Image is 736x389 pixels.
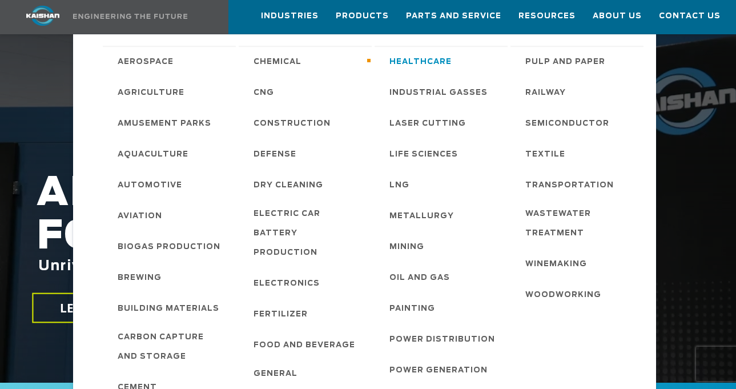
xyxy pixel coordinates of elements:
[118,328,224,367] span: Carbon Capture and Storage
[118,53,174,72] span: Aerospace
[525,176,614,195] span: Transportation
[106,323,236,371] a: Carbon Capture and Storage
[406,10,501,23] span: Parts and Service
[593,10,642,23] span: About Us
[514,169,644,200] a: Transportation
[254,114,331,134] span: Construction
[514,46,644,77] a: Pulp and Paper
[389,299,435,319] span: Painting
[378,262,508,292] a: Oil and Gas
[378,77,508,107] a: Industrial Gasses
[378,46,508,77] a: Healthcare
[106,200,236,231] a: Aviation
[389,176,409,195] span: LNG
[106,77,236,107] a: Agriculture
[254,336,355,355] span: Food and Beverage
[514,107,644,138] a: Semiconductor
[261,10,319,23] span: Industries
[106,107,236,138] a: Amusement Parks
[261,1,319,31] a: Industries
[106,231,236,262] a: Biogas Production
[525,204,632,243] span: Wastewater Treatment
[378,107,508,138] a: Laser Cutting
[389,361,488,380] span: Power Generation
[525,53,605,72] span: Pulp and Paper
[118,299,219,319] span: Building Materials
[118,83,184,103] span: Agriculture
[378,323,508,354] a: Power Distribution
[242,77,372,107] a: CNG
[593,1,642,31] a: About Us
[254,305,308,324] span: Fertilizer
[60,300,139,316] span: LEARN MORE
[336,1,389,31] a: Products
[254,204,360,263] span: Electric Car Battery Production
[254,176,323,195] span: Dry Cleaning
[242,169,372,200] a: Dry Cleaning
[525,114,609,134] span: Semiconductor
[378,169,508,200] a: LNG
[659,1,721,31] a: Contact Us
[389,83,488,103] span: Industrial Gasses
[106,46,236,77] a: Aerospace
[514,138,644,169] a: Textile
[389,114,466,134] span: Laser Cutting
[118,176,182,195] span: Automotive
[659,10,721,23] span: Contact Us
[118,145,188,165] span: Aquaculture
[378,200,508,231] a: Metallurgy
[118,114,211,134] span: Amusement Parks
[389,53,452,72] span: Healthcare
[518,1,576,31] a: Resources
[514,248,644,279] a: Winemaking
[106,262,236,292] a: Brewing
[118,268,162,288] span: Brewing
[389,268,450,288] span: Oil and Gas
[242,329,372,360] a: Food and Beverage
[37,172,587,310] h2: AIR COMPRESSORS FOR THE
[242,107,372,138] a: Construction
[514,77,644,107] a: Railway
[242,46,372,77] a: Chemical
[378,292,508,323] a: Painting
[525,83,566,103] span: Railway
[518,10,576,23] span: Resources
[38,259,527,273] span: Unrivaled performance with up to 35% energy cost savings.
[254,53,301,72] span: Chemical
[32,293,167,323] a: LEARN MORE
[514,279,644,310] a: Woodworking
[406,1,501,31] a: Parts and Service
[378,231,508,262] a: Mining
[378,354,508,385] a: Power Generation
[389,238,424,257] span: Mining
[378,138,508,169] a: Life Sciences
[389,330,495,350] span: Power Distribution
[106,138,236,169] a: Aquaculture
[242,267,372,298] a: Electronics
[525,255,587,274] span: Winemaking
[254,145,296,165] span: Defense
[254,83,274,103] span: CNG
[389,145,458,165] span: Life Sciences
[336,10,389,23] span: Products
[106,292,236,323] a: Building Materials
[242,138,372,169] a: Defense
[525,145,565,165] span: Textile
[242,298,372,329] a: Fertilizer
[525,286,601,305] span: Woodworking
[389,207,454,226] span: Metallurgy
[514,200,644,248] a: Wastewater Treatment
[254,274,320,294] span: Electronics
[73,14,187,19] img: Engineering the future
[118,238,220,257] span: Biogas Production
[118,207,162,226] span: Aviation
[242,200,372,267] a: Electric Car Battery Production
[106,169,236,200] a: Automotive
